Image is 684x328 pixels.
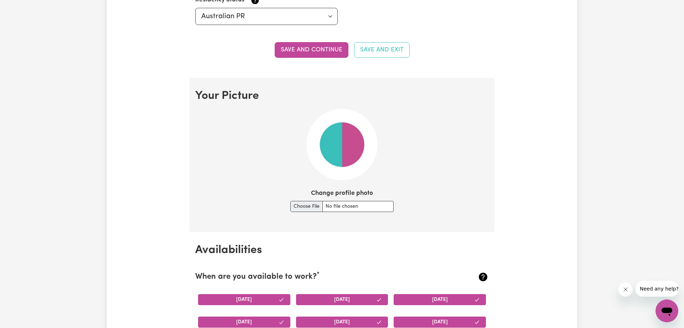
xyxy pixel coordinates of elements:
label: Change profile photo [311,189,373,198]
button: [DATE] [296,317,388,328]
h2: Availabilities [195,243,489,257]
button: [DATE] [296,294,388,305]
h2: Your Picture [195,89,489,103]
button: Save and Exit [354,42,410,58]
button: Save and continue [275,42,348,58]
img: Your default profile image [306,109,378,180]
button: [DATE] [198,294,290,305]
button: [DATE] [394,317,486,328]
button: [DATE] [394,294,486,305]
h2: When are you available to work? [195,272,440,282]
button: [DATE] [198,317,290,328]
iframe: Close message [618,282,633,297]
iframe: Button to launch messaging window [655,299,678,322]
span: Need any help? [4,5,43,11]
iframe: Message from company [636,281,678,297]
